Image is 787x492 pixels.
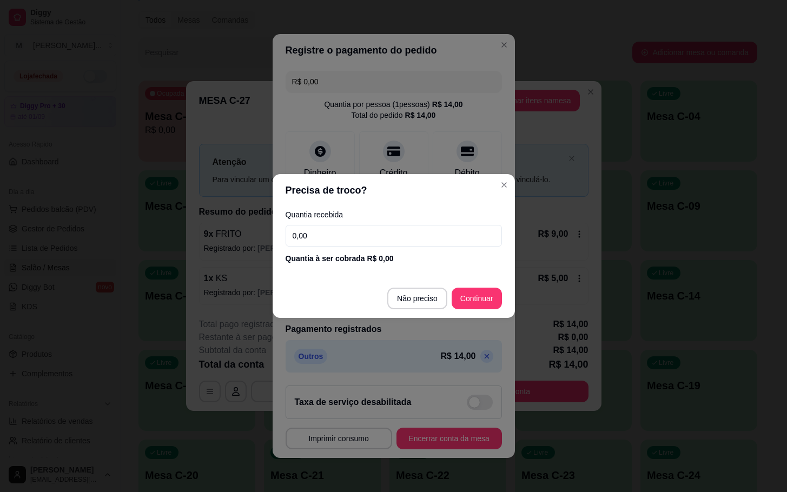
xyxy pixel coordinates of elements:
[286,211,502,218] label: Quantia recebida
[286,253,502,264] div: Quantia à ser cobrada R$ 0,00
[387,288,447,309] button: Não preciso
[452,288,502,309] button: Continuar
[495,176,513,194] button: Close
[273,174,515,207] header: Precisa de troco?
